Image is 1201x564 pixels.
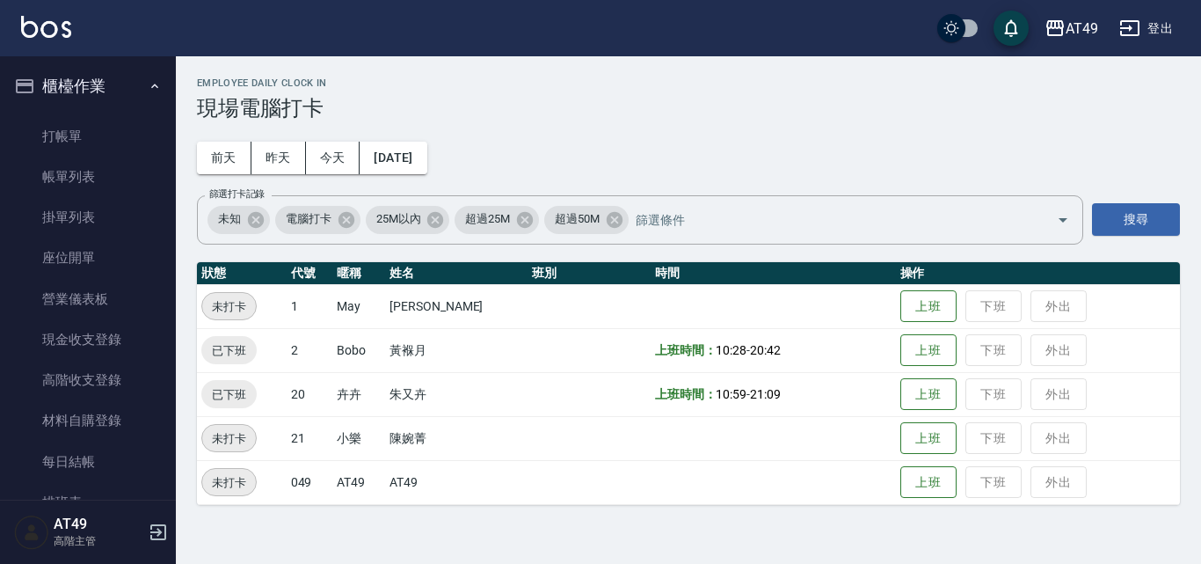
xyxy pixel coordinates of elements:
a: 打帳單 [7,116,169,157]
th: 姓名 [385,262,528,285]
td: - [651,328,896,372]
th: 狀態 [197,262,287,285]
span: 電腦打卡 [275,210,342,228]
span: 未打卡 [202,473,256,492]
div: 超過25M [455,206,539,234]
td: 朱又卉 [385,372,528,416]
img: Logo [21,16,71,38]
button: 上班 [900,422,957,455]
button: 櫃檯作業 [7,63,169,109]
a: 材料自購登錄 [7,400,169,441]
b: 上班時間： [655,343,717,357]
td: Bobo [332,328,385,372]
span: 未打卡 [202,297,256,316]
td: 陳婉菁 [385,416,528,460]
th: 班別 [528,262,650,285]
div: 25M以內 [366,206,450,234]
button: 今天 [306,142,360,174]
button: 上班 [900,466,957,499]
span: 25M以內 [366,210,432,228]
td: 1 [287,284,333,328]
div: AT49 [1066,18,1098,40]
p: 高階主管 [54,533,143,549]
label: 篩選打卡記錄 [209,187,265,201]
button: 上班 [900,290,957,323]
button: save [994,11,1029,46]
button: 昨天 [251,142,306,174]
h3: 現場電腦打卡 [197,96,1180,121]
td: - [651,372,896,416]
button: Open [1049,206,1077,234]
td: 21 [287,416,333,460]
td: [PERSON_NAME] [385,284,528,328]
div: 超過50M [544,206,629,234]
span: 未知 [207,210,251,228]
td: 小樂 [332,416,385,460]
a: 掛單列表 [7,197,169,238]
a: 座位開單 [7,238,169,278]
button: 搜尋 [1092,203,1180,236]
a: 每日結帳 [7,442,169,482]
span: 超過50M [544,210,610,228]
div: 電腦打卡 [275,206,360,234]
th: 暱稱 [332,262,385,285]
td: 卉卉 [332,372,385,416]
button: AT49 [1037,11,1105,47]
th: 操作 [896,262,1180,285]
th: 時間 [651,262,896,285]
h2: Employee Daily Clock In [197,77,1180,89]
span: 10:28 [716,343,746,357]
td: AT49 [385,460,528,504]
h5: AT49 [54,516,143,533]
img: Person [14,515,49,550]
span: 21:09 [750,387,781,401]
span: 10:59 [716,387,746,401]
th: 代號 [287,262,333,285]
button: 上班 [900,378,957,411]
button: 上班 [900,334,957,367]
button: 登出 [1112,12,1180,45]
a: 營業儀表板 [7,279,169,319]
td: 20 [287,372,333,416]
td: 2 [287,328,333,372]
button: 前天 [197,142,251,174]
span: 20:42 [750,343,781,357]
span: 已下班 [201,341,257,360]
td: May [332,284,385,328]
b: 上班時間： [655,387,717,401]
button: [DATE] [360,142,426,174]
div: 未知 [207,206,270,234]
a: 排班表 [7,482,169,523]
a: 現金收支登錄 [7,319,169,360]
a: 高階收支登錄 [7,360,169,400]
td: 049 [287,460,333,504]
span: 超過25M [455,210,520,228]
a: 帳單列表 [7,157,169,197]
input: 篩選條件 [631,204,1026,235]
td: 黃褓月 [385,328,528,372]
span: 已下班 [201,385,257,404]
td: AT49 [332,460,385,504]
span: 未打卡 [202,429,256,448]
